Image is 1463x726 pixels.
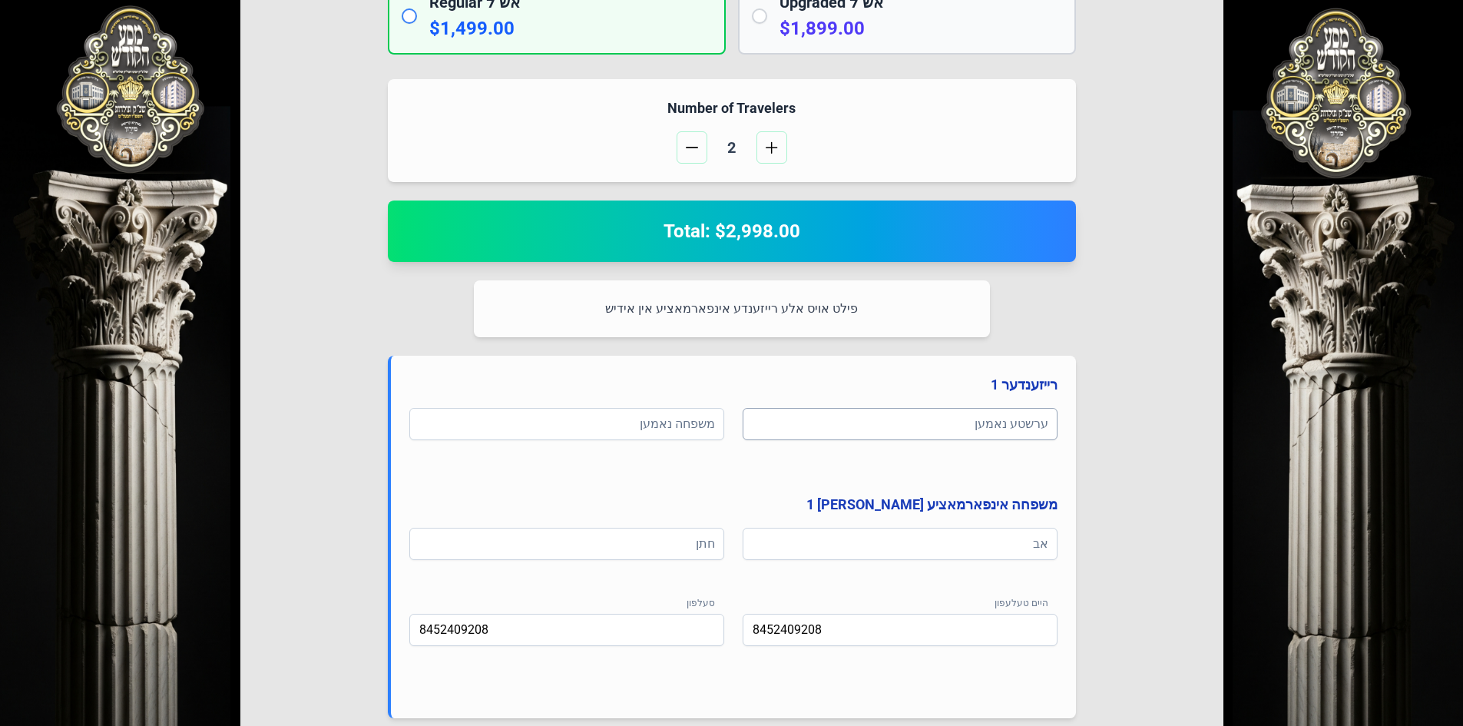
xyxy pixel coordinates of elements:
h4: Number of Travelers [406,98,1058,119]
h4: רייזענדער 1 [409,374,1058,396]
h2: Total: $2,998.00 [406,219,1058,244]
p: פילט אויס אלע רייזענדע אינפארמאציע אין אידיש [492,299,971,319]
h4: משפחה אינפארמאציע [PERSON_NAME] 1 [409,494,1058,515]
p: $1,499.00 [429,16,712,41]
span: 2 [713,137,750,158]
p: $1,899.00 [779,16,1062,41]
